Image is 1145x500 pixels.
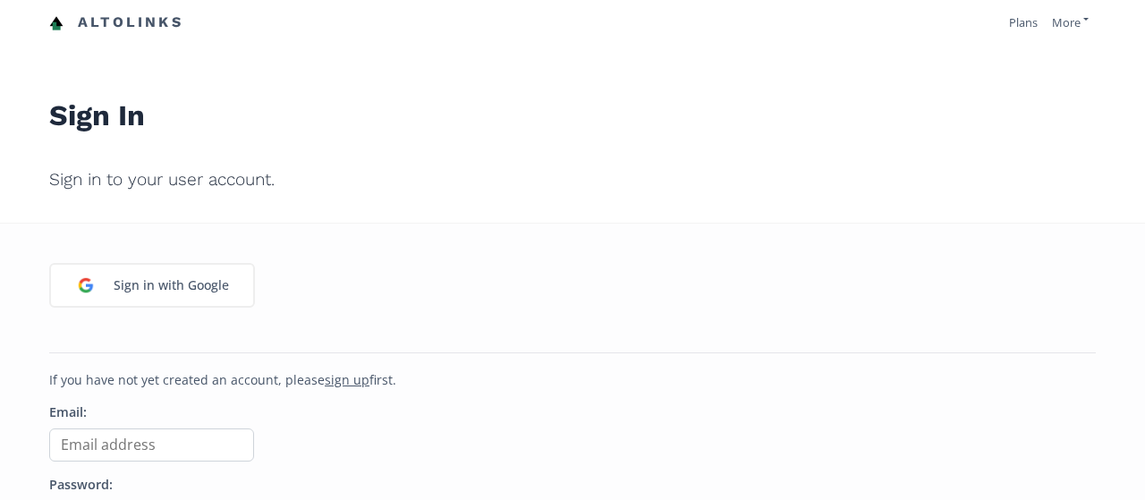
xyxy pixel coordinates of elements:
label: Email: [49,403,87,422]
a: Sign in with Google [49,263,255,308]
div: Sign in with Google [105,267,238,304]
label: Password: [49,476,113,495]
iframe: chat widget [1070,428,1127,482]
a: sign up [325,371,369,388]
h1: Sign In [49,59,1096,143]
a: Altolinks [49,8,183,38]
img: google_login_logo_184.png [67,267,105,304]
h2: Sign in to your user account. [49,157,1096,202]
a: More [1052,14,1089,30]
a: Plans [1009,14,1038,30]
img: favicon-32x32.png [49,16,64,30]
input: Email address [49,428,254,462]
p: If you have not yet created an account, please first. [49,371,1096,389]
